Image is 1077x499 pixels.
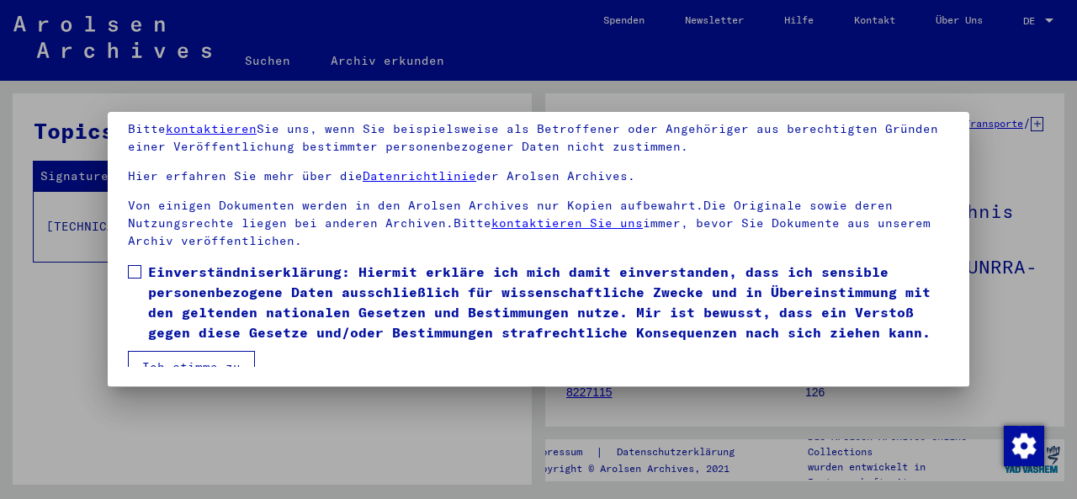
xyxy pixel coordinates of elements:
[1003,425,1043,465] div: Zustimmung ändern
[166,121,257,136] a: kontaktieren
[1004,426,1044,466] img: Zustimmung ändern
[128,120,949,156] p: Bitte Sie uns, wenn Sie beispielsweise als Betroffener oder Angehöriger aus berechtigten Gründen ...
[128,167,949,185] p: Hier erfahren Sie mehr über die der Arolsen Archives.
[128,197,949,250] p: Von einigen Dokumenten werden in den Arolsen Archives nur Kopien aufbewahrt.Die Originale sowie d...
[363,168,476,183] a: Datenrichtlinie
[491,215,643,231] a: kontaktieren Sie uns
[128,351,255,383] button: Ich stimme zu
[148,262,949,342] span: Einverständniserklärung: Hiermit erkläre ich mich damit einverstanden, dass ich sensible personen...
